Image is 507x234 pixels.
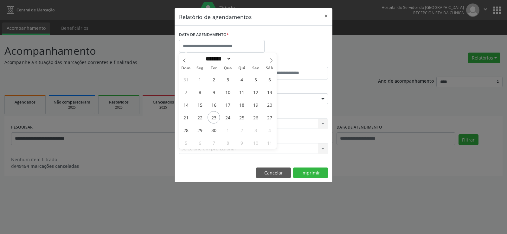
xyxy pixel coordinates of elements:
[221,86,234,98] span: Setembro 10, 2025
[179,13,252,21] h5: Relatório de agendamentos
[235,111,248,123] span: Setembro 25, 2025
[221,136,234,149] span: Outubro 8, 2025
[207,66,221,70] span: Ter
[179,30,229,40] label: DATA DE AGENDAMENTO
[263,124,276,136] span: Outubro 4, 2025
[249,98,262,111] span: Setembro 19, 2025
[203,55,231,62] select: Month
[249,124,262,136] span: Outubro 3, 2025
[235,66,249,70] span: Qui
[255,57,328,67] label: ATÉ
[263,136,276,149] span: Outubro 11, 2025
[194,86,206,98] span: Setembro 8, 2025
[180,124,192,136] span: Setembro 28, 2025
[208,98,220,111] span: Setembro 16, 2025
[249,73,262,85] span: Setembro 5, 2025
[263,86,276,98] span: Setembro 13, 2025
[180,86,192,98] span: Setembro 7, 2025
[235,73,248,85] span: Setembro 4, 2025
[320,8,332,24] button: Close
[221,66,235,70] span: Qua
[221,98,234,111] span: Setembro 17, 2025
[263,66,277,70] span: Sáb
[180,111,192,123] span: Setembro 21, 2025
[194,111,206,123] span: Setembro 22, 2025
[293,168,328,178] button: Imprimir
[249,111,262,123] span: Setembro 26, 2025
[208,86,220,98] span: Setembro 9, 2025
[263,111,276,123] span: Setembro 27, 2025
[263,73,276,85] span: Setembro 6, 2025
[249,86,262,98] span: Setembro 12, 2025
[231,55,252,62] input: Year
[221,73,234,85] span: Setembro 3, 2025
[180,136,192,149] span: Outubro 5, 2025
[208,73,220,85] span: Setembro 2, 2025
[179,66,193,70] span: Dom
[249,136,262,149] span: Outubro 10, 2025
[194,136,206,149] span: Outubro 6, 2025
[221,111,234,123] span: Setembro 24, 2025
[256,168,291,178] button: Cancelar
[221,124,234,136] span: Outubro 1, 2025
[249,66,263,70] span: Sex
[235,98,248,111] span: Setembro 18, 2025
[235,124,248,136] span: Outubro 2, 2025
[180,73,192,85] span: Agosto 31, 2025
[263,98,276,111] span: Setembro 20, 2025
[208,136,220,149] span: Outubro 7, 2025
[194,73,206,85] span: Setembro 1, 2025
[235,86,248,98] span: Setembro 11, 2025
[194,124,206,136] span: Setembro 29, 2025
[208,111,220,123] span: Setembro 23, 2025
[180,98,192,111] span: Setembro 14, 2025
[193,66,207,70] span: Seg
[208,124,220,136] span: Setembro 30, 2025
[194,98,206,111] span: Setembro 15, 2025
[235,136,248,149] span: Outubro 9, 2025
